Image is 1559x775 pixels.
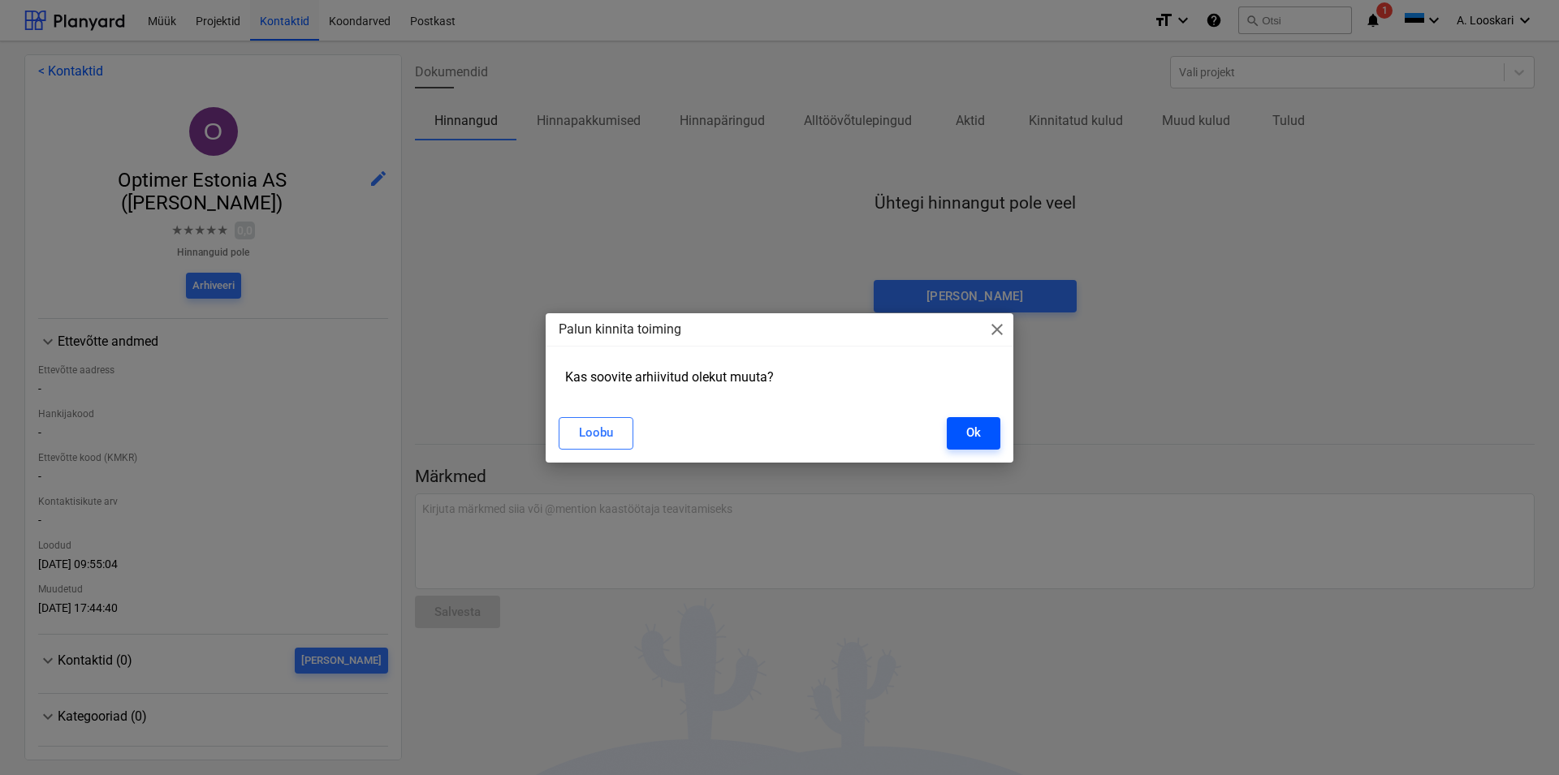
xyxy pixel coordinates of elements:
[1478,697,1559,775] iframe: Chat Widget
[966,422,981,443] div: Ok
[947,417,1000,450] button: Ok
[579,422,613,443] div: Loobu
[559,320,681,339] p: Palun kinnita toiming
[559,363,1000,391] div: Kas soovite arhiivitud olekut muuta?
[987,320,1007,339] span: close
[559,417,633,450] button: Loobu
